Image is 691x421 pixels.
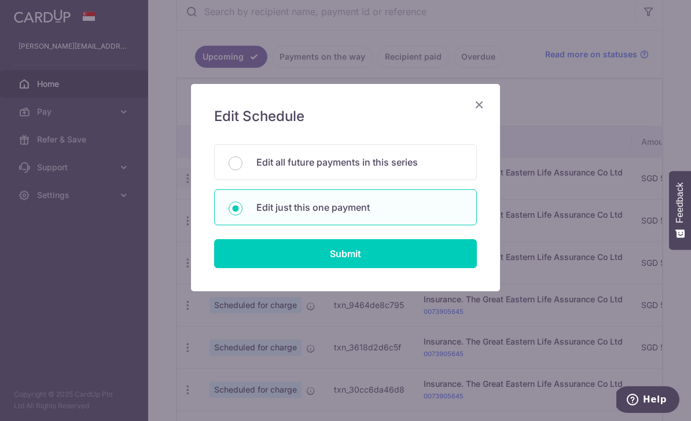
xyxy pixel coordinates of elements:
button: Close [472,98,486,112]
p: Edit all future payments in this series [256,155,462,169]
p: Edit just this one payment [256,200,462,214]
button: Feedback - Show survey [669,171,691,250]
span: Feedback [675,182,685,223]
h5: Edit Schedule [214,107,477,126]
iframe: Opens a widget where you can find more information [616,386,679,415]
input: Submit [214,239,477,268]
